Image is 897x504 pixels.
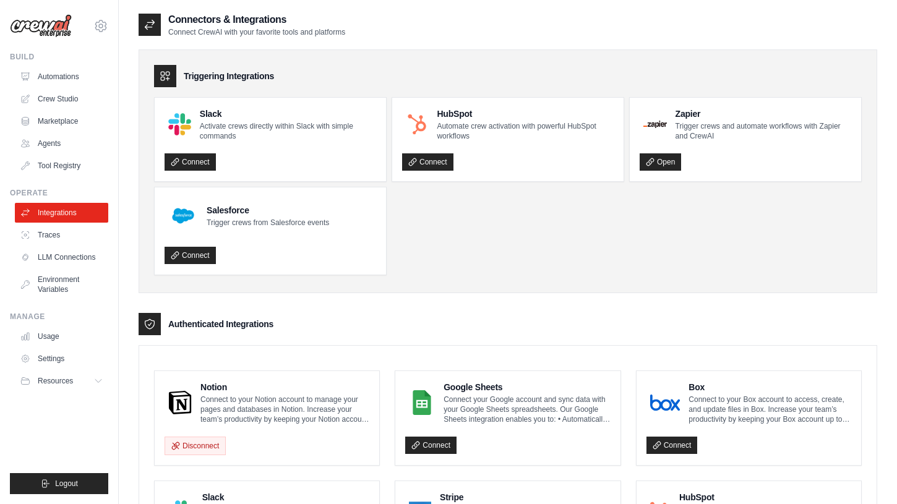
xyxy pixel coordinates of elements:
[15,349,108,369] a: Settings
[405,437,457,454] a: Connect
[10,52,108,62] div: Build
[168,27,345,37] p: Connect CrewAI with your favorite tools and platforms
[168,390,192,415] img: Notion Logo
[168,12,345,27] h2: Connectors & Integrations
[402,153,453,171] a: Connect
[409,390,435,415] img: Google Sheets Logo
[437,108,614,120] h4: HubSpot
[168,113,191,136] img: Slack Logo
[165,247,216,264] a: Connect
[200,395,369,424] p: Connect to your Notion account to manage your pages and databases in Notion. Increase your team’s...
[15,89,108,109] a: Crew Studio
[38,376,73,386] span: Resources
[15,67,108,87] a: Automations
[165,153,216,171] a: Connect
[620,20,897,504] iframe: Chat Widget
[200,381,369,393] h4: Notion
[15,371,108,391] button: Resources
[55,479,78,489] span: Logout
[620,20,897,504] div: Widget pro chat
[184,70,274,82] h3: Triggering Integrations
[437,121,614,141] p: Automate crew activation with powerful HubSpot workflows
[15,203,108,223] a: Integrations
[165,437,226,455] button: Disconnect
[207,204,329,216] h4: Salesforce
[10,188,108,198] div: Operate
[168,201,198,231] img: Salesforce Logo
[15,134,108,153] a: Agents
[15,225,108,245] a: Traces
[10,473,108,494] button: Logout
[10,14,72,38] img: Logo
[15,156,108,176] a: Tool Registry
[444,381,611,393] h4: Google Sheets
[444,395,611,424] p: Connect your Google account and sync data with your Google Sheets spreadsheets. Our Google Sheets...
[202,491,370,503] h4: Slack
[406,113,428,135] img: HubSpot Logo
[440,491,611,503] h4: Stripe
[200,108,376,120] h4: Slack
[15,270,108,299] a: Environment Variables
[10,312,108,322] div: Manage
[168,318,273,330] h3: Authenticated Integrations
[207,218,329,228] p: Trigger crews from Salesforce events
[15,327,108,346] a: Usage
[15,111,108,131] a: Marketplace
[200,121,376,141] p: Activate crews directly within Slack with simple commands
[15,247,108,267] a: LLM Connections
